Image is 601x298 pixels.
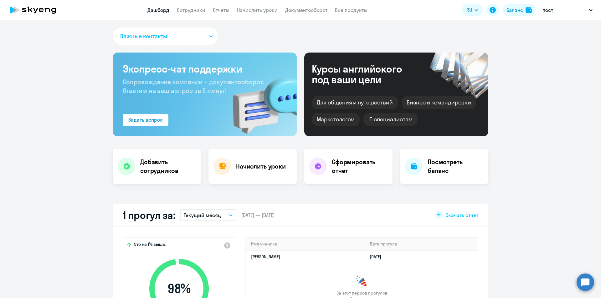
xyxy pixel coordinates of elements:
div: IT-специалистам [363,113,417,126]
div: Баланс [506,6,523,14]
button: Важные контакты [113,28,218,45]
span: Важные контакты [120,32,167,40]
span: Сопровождение компании + документооборот. Ответим на ваш вопрос за 5 минут! [123,78,264,94]
span: 98 % [143,281,215,296]
div: Маркетологам [312,113,360,126]
a: Отчеты [213,7,229,13]
a: Документооборот [285,7,327,13]
h4: Посмотреть баланс [428,158,483,175]
button: Задать вопрос [123,114,168,126]
a: [DATE] [370,254,386,260]
p: пост [542,6,553,14]
button: RU [462,4,483,16]
h3: Экспресс-чат поддержки [123,63,287,75]
div: Бизнес и командировки [402,96,476,109]
div: Задать вопрос [128,116,163,124]
button: пост [539,3,596,18]
a: Дашборд [147,7,169,13]
span: Скачать отчет [445,212,478,219]
button: Текущий месяц [180,209,236,221]
button: Балансbalance [503,4,536,16]
a: Начислить уроки [237,7,278,13]
a: Все продукты [335,7,367,13]
a: Сотрудники [177,7,205,13]
a: [PERSON_NAME] [251,254,280,260]
img: balance [526,7,532,13]
th: Дата прогула [365,238,478,250]
div: Для общения и путешествий [312,96,398,109]
th: Имя ученика [246,238,365,250]
img: congrats [356,275,368,288]
div: Курсы английского под ваши цели [312,63,419,85]
p: Текущий месяц [184,211,221,219]
h2: 1 прогул за: [123,209,175,221]
span: [DATE] — [DATE] [241,212,275,219]
span: Это на 1% выше, [134,241,166,249]
h4: Начислить уроки [236,162,286,171]
img: bg-img [224,66,297,136]
h4: Сформировать отчет [332,158,388,175]
h4: Добавить сотрудников [140,158,196,175]
span: RU [466,6,472,14]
